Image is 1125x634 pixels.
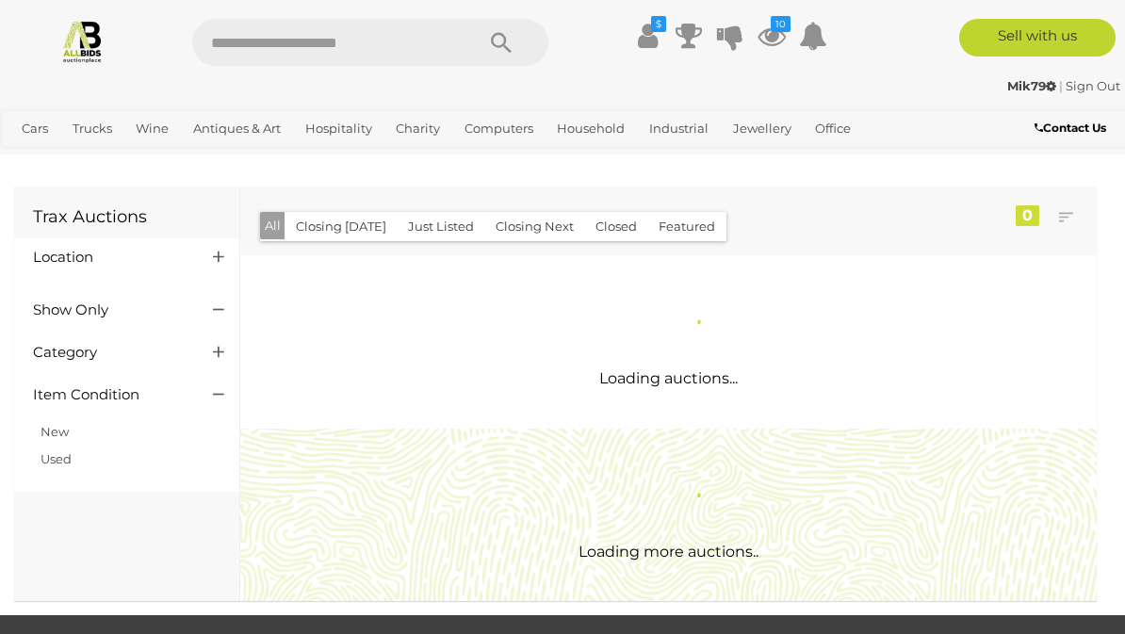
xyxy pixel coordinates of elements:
button: Search [454,19,548,66]
a: Jewellery [726,113,799,144]
b: Contact Us [1035,121,1106,135]
a: Sell with us [959,19,1116,57]
a: Sports [14,144,68,175]
button: Closed [584,212,648,241]
div: 0 [1016,205,1039,226]
a: Computers [457,113,541,144]
h1: Trax Auctions [33,208,220,227]
a: Trucks [65,113,120,144]
a: 10 [758,19,786,53]
h4: Show Only [33,302,185,318]
a: Hospitality [298,113,380,144]
button: Featured [647,212,726,241]
span: Loading auctions... [599,369,738,387]
img: Allbids.com.au [60,19,105,63]
h4: Location [33,250,185,266]
a: Sign Out [1066,78,1120,93]
button: Closing [DATE] [285,212,398,241]
a: Mik79 [1007,78,1059,93]
button: All [260,212,285,239]
strong: Mik79 [1007,78,1056,93]
a: Household [549,113,632,144]
a: New [41,424,69,439]
span: | [1059,78,1063,93]
a: [GEOGRAPHIC_DATA] [77,144,226,175]
a: $ [633,19,661,53]
a: Charity [388,113,448,144]
h4: Category [33,345,185,361]
button: Just Listed [397,212,485,241]
i: $ [651,16,666,32]
a: Office [807,113,858,144]
span: Loading more auctions.. [579,543,758,561]
h4: Item Condition [33,387,185,403]
a: Industrial [642,113,716,144]
i: 10 [771,16,791,32]
a: Used [41,451,72,466]
a: Wine [128,113,176,144]
button: Closing Next [484,212,585,241]
a: Cars [14,113,56,144]
a: Antiques & Art [186,113,288,144]
a: Contact Us [1035,118,1111,138]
